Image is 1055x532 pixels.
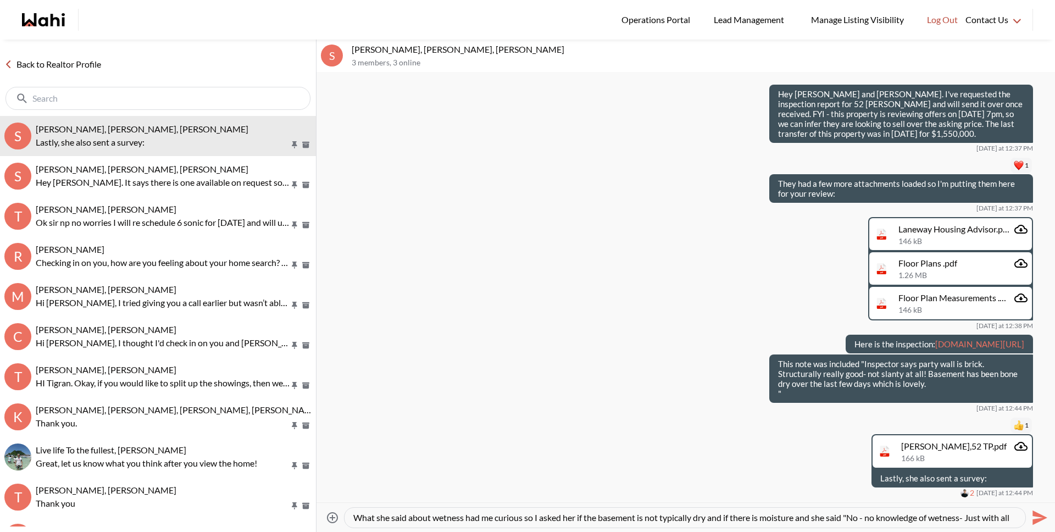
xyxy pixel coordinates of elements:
p: Great, let us know what you think after you view the home! [36,457,290,470]
span: Manage Listing Visibility [808,13,907,27]
div: Floor Plans .pdf [898,258,957,269]
div: R [4,243,31,270]
a: Wahi homepage [22,13,65,26]
button: Pin [290,341,299,350]
div: S [321,45,343,66]
span: Lead Management [714,13,788,27]
p: 3 members , 3 online [352,58,1051,68]
div: Bryce Hunter [960,489,969,497]
div: S [4,123,31,149]
button: Pin [290,220,299,230]
button: Reactions: love [1014,161,1029,170]
textarea: Type your message [353,512,1017,523]
button: Send [1026,505,1051,530]
a: Attachment [1014,440,1028,453]
span: 166 kB [901,454,925,463]
div: C [4,323,31,350]
time: 2025-09-24T16:44:55.015Z [976,489,1033,497]
span: [PERSON_NAME], [PERSON_NAME] [36,324,176,335]
time: 2025-09-24T16:38:06.589Z [976,322,1033,330]
span: Log Out [927,13,958,27]
span: 1 [1025,421,1029,430]
p: Checking in on you, how are you feeling about your home search? See any homes lately you'd like t... [36,256,290,269]
button: Archive [300,501,312,511]
button: Pin [290,381,299,390]
span: 146 kB [898,237,922,246]
span: [PERSON_NAME] [36,244,104,254]
p: Lastly, she also sent a survey: [36,136,290,149]
span: Live life To the fullest, [PERSON_NAME] [36,445,186,455]
div: S [4,163,31,190]
span: [PERSON_NAME], [PERSON_NAME] [36,284,176,295]
button: Pin [290,461,299,470]
div: Reaction list [765,157,1033,174]
button: Archive [300,220,312,230]
button: Pin [290,501,299,511]
div: Reaction list [867,417,1033,434]
span: 1.26 MB [898,271,927,280]
div: [PERSON_NAME],52 TP.pdf [901,441,1007,452]
button: Archive [300,421,312,430]
div: Laneway Housing Advisor.pdf [898,224,1010,235]
div: M [4,283,31,310]
button: Pin [290,180,299,190]
span: 146 kB [898,306,922,315]
button: Pin [290,140,299,149]
a: Attachment [1014,223,1028,236]
button: Pin [290,301,299,310]
p: Here is the inspection: [854,339,1024,349]
button: Archive [300,461,312,470]
button: Archive [300,180,312,190]
time: 2025-09-24T16:44:17.533Z [976,404,1033,413]
div: T [4,203,31,230]
div: Floor Plan Measurements .pdf [898,292,1010,303]
p: Ok sir np no worries I will re schedule 6 sonic for [DATE] and will update soon thanks. [36,216,290,229]
time: 2025-09-24T16:37:41.858Z [976,144,1033,153]
span: 1 [1025,161,1029,170]
button: Archive [300,381,312,390]
span: [PERSON_NAME], [PERSON_NAME] [36,364,176,375]
p: [PERSON_NAME], [PERSON_NAME], [PERSON_NAME] [352,44,1051,55]
div: T [4,363,31,390]
div: K [4,403,31,430]
p: Hi [PERSON_NAME], I tried giving you a call earlier but wasn’t able to reach you. I just wanted t... [36,296,290,309]
div: T [4,484,31,511]
p: Lastly, she also sent a survey: [880,473,1024,483]
span: 2 [970,489,974,498]
img: B [960,489,969,497]
p: HI Tigran. Okay, if you would like to split up the showings, then we would just need to prepare a... [36,376,290,390]
span: [PERSON_NAME], [PERSON_NAME], [PERSON_NAME] [36,164,248,174]
p: Hey [PERSON_NAME]. It says there is one available on request so I will ask for it. FYI - this pro... [36,176,290,189]
p: They had a few more attachments loaded so I'm putting them here for your review: [778,179,1024,198]
a: [DOMAIN_NAME][URL] [935,339,1024,349]
button: Archive [300,341,312,350]
button: Archive [300,301,312,310]
p: Hey [PERSON_NAME] and [PERSON_NAME]. I've requested the inspection report for 52 [PERSON_NAME] an... [778,89,1024,138]
time: 2025-09-24T16:37:57.495Z [976,204,1033,213]
div: Live life To the fullest, Michelle [4,444,31,470]
button: Pin [290,261,299,270]
p: Thank you [36,497,290,510]
input: Search [32,93,286,104]
span: [PERSON_NAME], [PERSON_NAME], [PERSON_NAME] [36,124,248,134]
span: [PERSON_NAME], [PERSON_NAME] [36,485,176,495]
p: Hi [PERSON_NAME], I thought I'd check in on you and [PERSON_NAME]. Still keeping an eye on the co... [36,336,290,350]
p: This note was included "Inspector says party wall is brick. Structurally really good- not slanty ... [778,359,1024,398]
span: [PERSON_NAME], [PERSON_NAME] [36,204,176,214]
img: L [4,444,31,470]
button: Pin [290,421,299,430]
p: Thank you. [36,417,290,430]
button: Reactions: like [1014,421,1029,430]
span: [PERSON_NAME], [PERSON_NAME], [PERSON_NAME], [PERSON_NAME] [36,404,320,415]
a: Attachment [1014,291,1028,304]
